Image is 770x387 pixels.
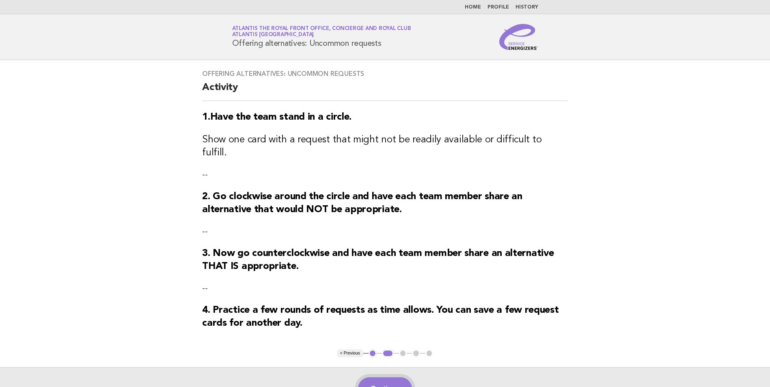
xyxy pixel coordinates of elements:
h2: Activity [202,81,568,101]
button: 1 [369,349,377,357]
button: < Previous [337,349,363,357]
a: History [515,5,538,10]
strong: 2. Go clockwise around the circle and have each team member share an alternative that would NOT b... [202,192,522,215]
a: Profile [487,5,509,10]
strong: 1.Have the team stand in a circle. [202,112,352,122]
h3: Offering alternatives: Uncommon requests [202,70,568,78]
img: Service Energizers [499,24,538,50]
p: -- [202,226,568,237]
p: -- [202,283,568,294]
button: 2 [382,349,394,357]
p: -- [202,169,568,181]
a: Home [465,5,481,10]
h3: Show one card with a request that might not be readily available or difficult to fulfill. [202,133,568,159]
strong: 3. Now go counterclockwise and have each team member share an alternative THAT IS appropriate. [202,249,554,271]
strong: 4. Practice a few rounds of requests as time allows. You can save a few request cards for another... [202,305,559,328]
a: Atlantis The Royal Front Office, Concierge and Royal ClubAtlantis [GEOGRAPHIC_DATA] [232,26,411,37]
span: Atlantis [GEOGRAPHIC_DATA] [232,32,314,38]
h1: Offering alternatives: Uncommon requests [232,26,411,47]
